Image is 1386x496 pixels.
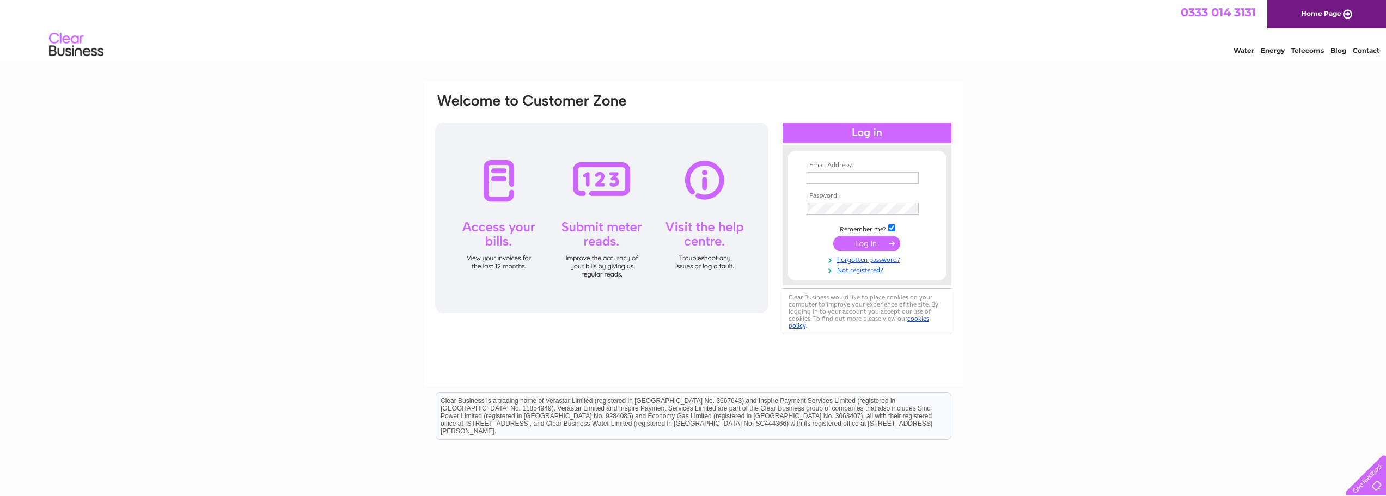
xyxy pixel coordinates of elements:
a: cookies policy [789,315,929,329]
img: logo.png [48,28,104,62]
th: Password: [804,192,930,200]
a: Blog [1330,46,1346,54]
a: 0333 014 3131 [1181,5,1256,19]
div: Clear Business would like to place cookies on your computer to improve your experience of the sit... [783,288,951,335]
input: Submit [833,236,900,251]
a: Not registered? [807,264,930,274]
a: Water [1234,46,1254,54]
div: Clear Business is a trading name of Verastar Limited (registered in [GEOGRAPHIC_DATA] No. 3667643... [436,6,951,53]
th: Email Address: [804,162,930,169]
td: Remember me? [804,223,930,234]
a: Telecoms [1291,46,1324,54]
a: Forgotten password? [807,254,930,264]
a: Energy [1261,46,1285,54]
a: Contact [1353,46,1379,54]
